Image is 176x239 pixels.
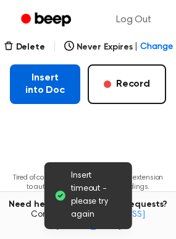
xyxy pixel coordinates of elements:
span: | [135,41,138,54]
button: Record [88,64,166,104]
button: Insert into Doc [10,64,80,104]
span: Change [140,41,172,54]
span: | [52,40,57,54]
button: Never Expires|Change [64,41,173,54]
a: [EMAIL_ADDRESS][DOMAIN_NAME] [56,211,145,230]
a: Beep [12,8,82,32]
p: Tired of copying and pasting? Use the extension to automatically insert your recordings. [10,173,166,192]
span: Contact us [7,210,169,232]
button: Delete [4,41,45,54]
span: Insert timeout - please try again [71,170,122,222]
a: Log Out [104,5,164,35]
